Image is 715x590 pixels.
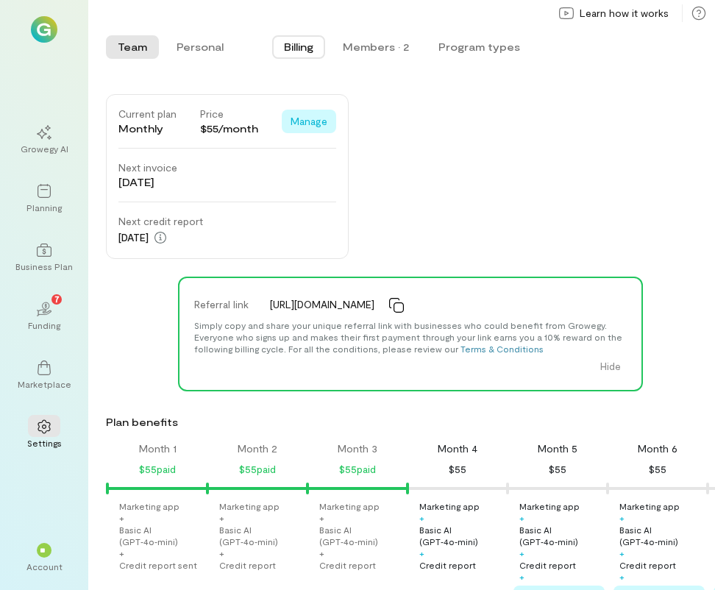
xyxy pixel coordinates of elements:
[118,214,203,229] div: Next credit report
[339,461,376,478] div: $55 paid
[18,378,71,390] div: Marketplace
[165,35,235,59] button: Personal
[319,547,324,559] div: +
[619,559,676,571] div: Credit report
[519,559,576,571] div: Credit report
[118,107,177,121] div: Current plan
[419,524,505,547] div: Basic AI (GPT‑4o‑mini)
[139,441,177,456] div: Month 1
[28,319,60,331] div: Funding
[18,231,71,284] a: Business Plan
[118,121,177,136] div: Monthly
[319,524,405,547] div: Basic AI (GPT‑4o‑mini)
[21,143,68,154] div: Growegy AI
[26,202,62,213] div: Planning
[319,500,380,512] div: Marketing app
[118,160,177,175] div: Next invoice
[238,441,277,456] div: Month 2
[18,349,71,402] a: Marketplace
[219,547,224,559] div: +
[194,320,622,354] span: Simply copy and share your unique referral link with businesses who could benefit from Growegy. E...
[519,500,580,512] div: Marketing app
[460,344,544,354] a: Terms & Conditions
[54,292,60,305] span: 7
[519,571,524,583] div: +
[549,461,566,478] div: $55
[239,461,276,478] div: $55 paid
[580,6,669,21] span: Learn how it works
[591,355,630,378] button: Hide
[119,524,204,547] div: Basic AI (GPT‑4o‑mini)
[438,441,477,456] div: Month 4
[139,461,176,478] div: $55 paid
[331,35,421,59] button: Members · 2
[119,512,124,524] div: +
[519,547,524,559] div: +
[18,290,71,343] a: Funding
[519,524,605,547] div: Basic AI (GPT‑4o‑mini)
[219,559,276,571] div: Credit report
[419,547,424,559] div: +
[282,110,336,133] button: Manage
[419,512,424,524] div: +
[106,35,159,59] button: Team
[200,107,258,121] div: Price
[619,524,705,547] div: Basic AI (GPT‑4o‑mini)
[538,441,577,456] div: Month 5
[219,500,280,512] div: Marketing app
[200,121,258,136] div: $55/month
[427,35,532,59] button: Program types
[18,172,71,225] a: Planning
[319,559,376,571] div: Credit report
[219,512,224,524] div: +
[649,461,666,478] div: $55
[26,561,63,572] div: Account
[27,437,62,449] div: Settings
[619,500,680,512] div: Marketing app
[119,559,197,571] div: Credit report sent
[219,524,305,547] div: Basic AI (GPT‑4o‑mini)
[619,512,625,524] div: +
[619,571,625,583] div: +
[185,290,261,319] div: Referral link
[118,175,177,190] div: [DATE]
[18,408,71,461] a: Settings
[284,40,313,54] span: Billing
[270,297,374,312] span: [URL][DOMAIN_NAME]
[119,547,124,559] div: +
[519,512,524,524] div: +
[319,512,324,524] div: +
[338,441,377,456] div: Month 3
[15,260,73,272] div: Business Plan
[419,559,476,571] div: Credit report
[419,500,480,512] div: Marketing app
[118,229,203,246] div: [DATE]
[291,114,327,129] span: Manage
[343,40,409,54] div: Members · 2
[106,415,709,430] div: Plan benefits
[638,441,677,456] div: Month 6
[449,461,466,478] div: $55
[272,35,325,59] button: Billing
[619,547,625,559] div: +
[18,113,71,166] a: Growegy AI
[119,500,179,512] div: Marketing app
